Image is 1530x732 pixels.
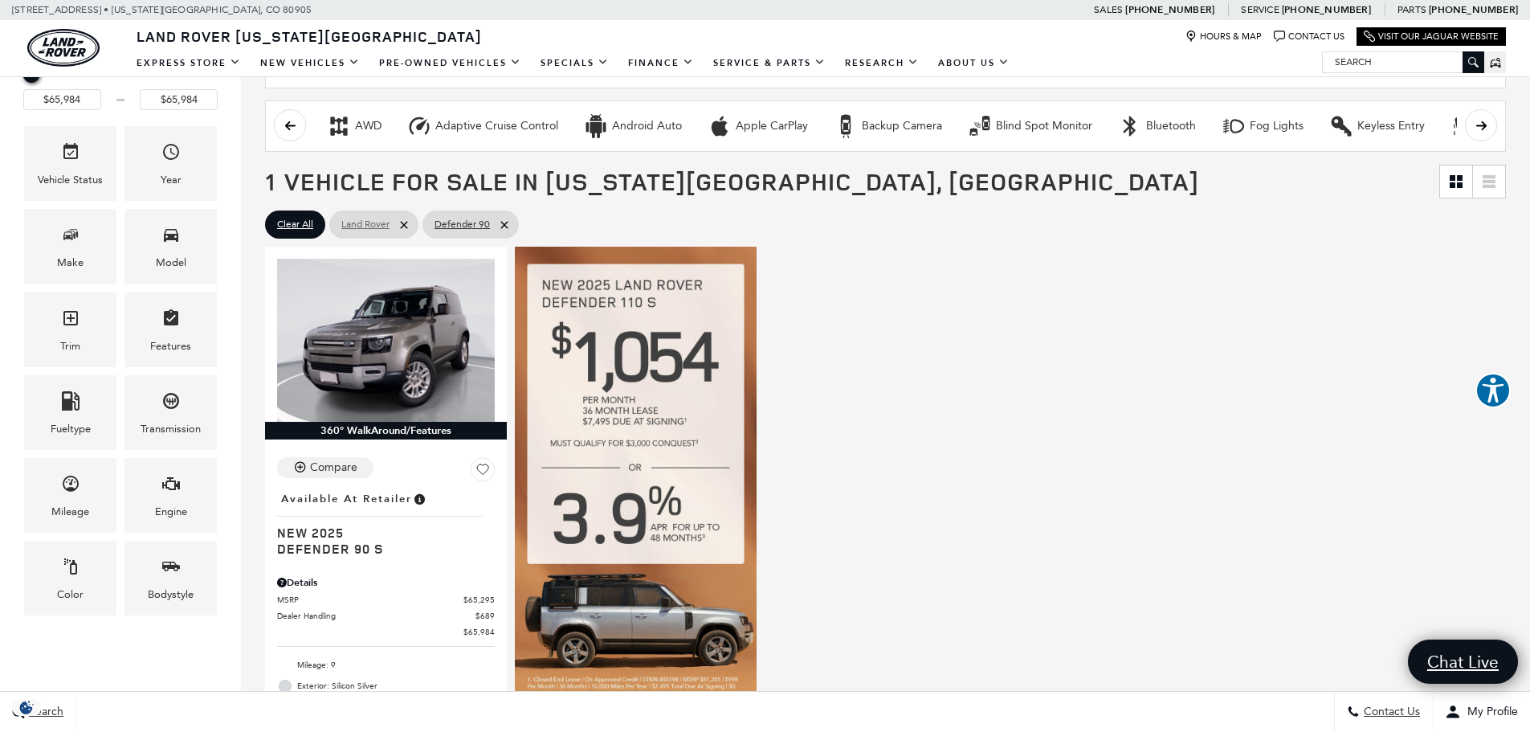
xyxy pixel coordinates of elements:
[1364,31,1499,43] a: Visit Our Jaguar Website
[835,49,928,77] a: Research
[463,626,495,638] span: $65,984
[1213,109,1312,143] button: Fog LightsFog Lights
[27,29,100,67] a: land-rover
[475,610,495,622] span: $689
[61,387,80,420] span: Fueltype
[265,422,507,440] div: 360° WalkAround/Features
[996,119,1092,133] div: Blind Spot Monitor
[1185,31,1262,43] a: Hours & Map
[435,215,490,235] span: Defender 90
[435,119,558,133] div: Adaptive Cruise Control
[137,27,482,46] span: Land Rover [US_STATE][GEOGRAPHIC_DATA]
[24,126,116,201] div: VehicleVehicle Status
[61,138,80,171] span: Vehicle
[61,470,80,503] span: Mileage
[959,109,1101,143] button: Blind Spot MonitorBlind Spot Monitor
[704,49,835,77] a: Service & Parts
[124,126,217,201] div: YearYear
[161,470,181,503] span: Engine
[24,458,116,533] div: MileageMileage
[156,254,186,272] div: Model
[24,292,116,367] div: TrimTrim
[161,171,182,189] div: Year
[51,420,91,438] div: Fueltype
[24,375,116,450] div: FueltypeFueltype
[531,49,618,77] a: Specials
[825,109,951,143] button: Backup CameraBackup Camera
[277,488,495,557] a: Available at RetailerNew 2025Defender 90 S
[1146,119,1196,133] div: Bluetooth
[277,610,495,622] a: Dealer Handling $689
[150,337,191,355] div: Features
[277,457,373,478] button: Compare Vehicle
[1241,4,1279,15] span: Service
[1282,3,1371,16] a: [PHONE_NUMBER]
[140,89,218,110] input: Maximum
[1429,3,1518,16] a: [PHONE_NUMBER]
[61,221,80,254] span: Make
[1440,166,1472,198] a: Grid View
[1475,373,1511,411] aside: Accessibility Help Desk
[369,49,531,77] a: Pre-Owned Vehicles
[277,541,483,557] span: Defender 90 S
[281,490,412,508] span: Available at Retailer
[277,575,495,590] div: Pricing Details - Defender 90 S
[161,305,181,337] span: Features
[310,460,357,475] div: Compare
[1397,4,1426,15] span: Parts
[277,626,495,638] a: $65,984
[1475,373,1511,408] button: Explore your accessibility options
[736,119,808,133] div: Apple CarPlay
[398,109,567,143] button: Adaptive Cruise ControlAdaptive Cruise Control
[161,553,181,586] span: Bodystyle
[38,171,103,189] div: Vehicle Status
[412,490,426,508] span: Vehicle is in stock and ready for immediate delivery. Due to demand, availability is subject to c...
[124,458,217,533] div: EngineEngine
[318,109,390,143] button: AWDAWD
[24,541,116,615] div: ColorColor
[60,337,80,355] div: Trim
[23,61,218,110] div: Price
[277,610,475,622] span: Dealer Handling
[862,119,942,133] div: Backup Camera
[57,254,84,272] div: Make
[277,259,495,422] img: 2025 LAND ROVER Defender 90 S
[124,541,217,615] div: BodystyleBodystyle
[27,29,100,67] img: Land Rover
[148,586,194,603] div: Bodystyle
[1118,114,1142,138] div: Bluetooth
[407,114,431,138] div: Adaptive Cruise Control
[12,4,312,15] a: [STREET_ADDRESS] • [US_STATE][GEOGRAPHIC_DATA], CO 80905
[834,114,858,138] div: Backup Camera
[1320,109,1434,143] button: Keyless EntryKeyless Entry
[355,119,381,133] div: AWD
[1419,651,1507,673] span: Chat Live
[1461,705,1518,719] span: My Profile
[124,209,217,284] div: ModelModel
[277,655,495,676] li: Mileage: 9
[1125,3,1214,16] a: [PHONE_NUMBER]
[1465,109,1497,141] button: scroll right
[124,375,217,450] div: TransmissionTransmission
[1433,692,1530,732] button: Open user profile menu
[327,114,351,138] div: AWD
[1094,4,1123,15] span: Sales
[127,49,1019,77] nav: Main Navigation
[928,49,1019,77] a: About Us
[274,109,306,141] button: scroll left
[1250,119,1304,133] div: Fog Lights
[277,525,483,541] span: New 2025
[1222,114,1246,138] div: Fog Lights
[297,678,495,694] span: Exterior: Silicon Silver
[23,89,101,110] input: Minimum
[1109,109,1205,143] button: BluetoothBluetooth
[968,114,992,138] div: Blind Spot Monitor
[127,27,492,46] a: Land Rover [US_STATE][GEOGRAPHIC_DATA]
[8,699,45,716] img: Opt-Out Icon
[1274,31,1344,43] a: Contact Us
[8,699,45,716] section: Click to Open Cookie Consent Modal
[51,503,89,521] div: Mileage
[61,553,80,586] span: Color
[141,420,201,438] div: Transmission
[24,209,116,284] div: MakeMake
